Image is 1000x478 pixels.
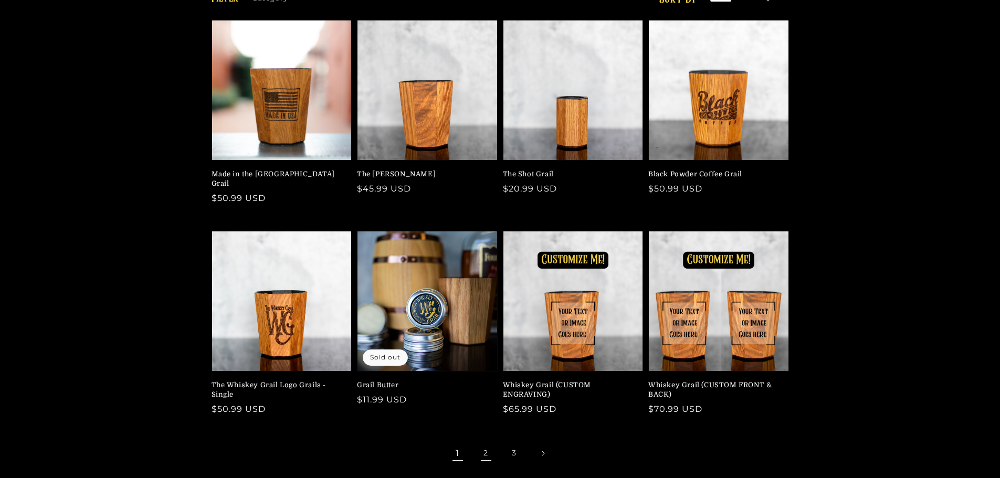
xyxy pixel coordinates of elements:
[212,442,789,465] nav: Pagination
[357,380,491,390] a: Grail Butter
[212,169,346,188] a: Made in the [GEOGRAPHIC_DATA] Grail
[648,169,783,179] a: Black Powder Coffee Grail
[531,442,554,465] a: Next page
[648,380,783,399] a: Whiskey Grail (CUSTOM FRONT & BACK)
[503,169,637,179] a: The Shot Grail
[503,380,637,399] a: Whiskey Grail (CUSTOM ENGRAVING)
[475,442,498,465] a: Page 2
[503,442,526,465] a: Page 3
[446,442,469,465] span: Page 1
[357,169,491,179] a: The [PERSON_NAME]
[212,380,346,399] a: The Whiskey Grail Logo Grails - Single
